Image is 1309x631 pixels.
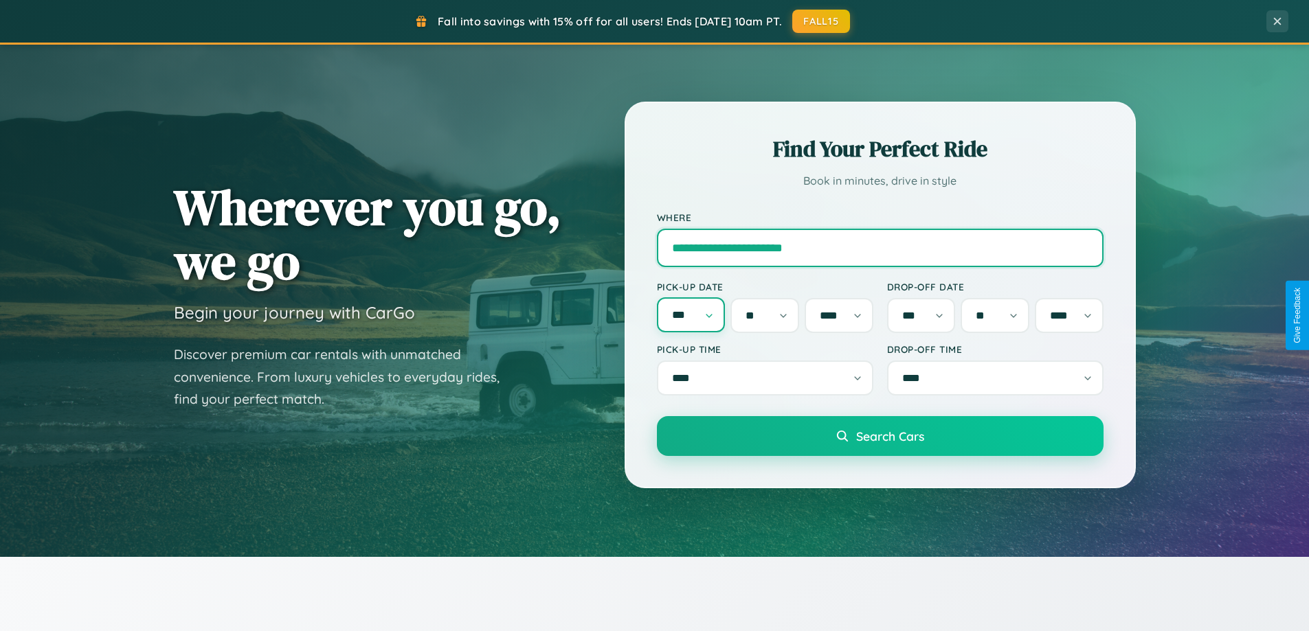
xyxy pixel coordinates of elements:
[657,281,873,292] label: Pick-up Date
[657,211,1104,223] label: Where
[887,281,1104,292] label: Drop-off Date
[657,134,1104,164] h2: Find Your Perfect Ride
[438,14,782,28] span: Fall into savings with 15% off for all users! Ends [DATE] 10am PT.
[174,343,517,411] p: Discover premium car rentals with unmatched convenience. From luxury vehicles to everyday rides, ...
[174,302,415,323] h3: Begin your journey with CarGo
[856,428,924,444] span: Search Cars
[887,343,1104,355] label: Drop-off Time
[1293,288,1302,343] div: Give Feedback
[174,180,561,288] h1: Wherever you go, we go
[792,10,850,33] button: FALL15
[657,416,1104,456] button: Search Cars
[657,171,1104,191] p: Book in minutes, drive in style
[657,343,873,355] label: Pick-up Time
